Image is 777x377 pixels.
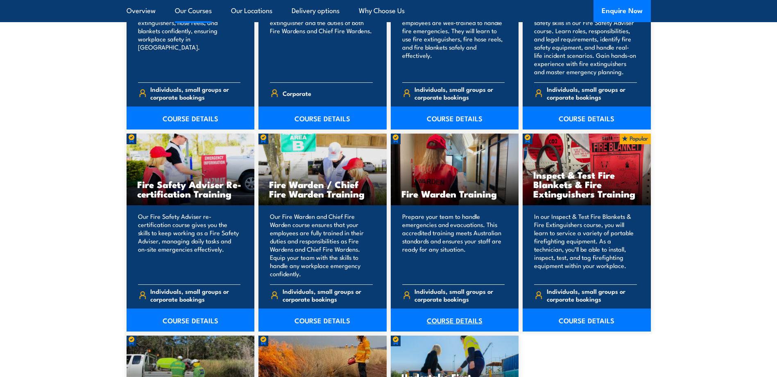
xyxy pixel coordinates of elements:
span: Individuals, small groups or corporate bookings [283,287,373,303]
a: COURSE DETAILS [258,309,387,332]
p: Prepare your team to handle emergencies and evacuations. This accredited training meets Australia... [402,212,505,278]
span: Individuals, small groups or corporate bookings [415,287,505,303]
h3: Fire Warden Training [401,189,508,198]
a: COURSE DETAILS [391,309,519,332]
a: COURSE DETAILS [391,107,519,129]
p: Our Fire Warden and Chief Fire Warden course ensures that your employees are fully trained in the... [270,212,373,278]
p: Train your team in essential fire safety. Learn to use fire extinguishers, hose reels, and blanke... [138,2,241,76]
span: Individuals, small groups or corporate bookings [415,85,505,101]
a: COURSE DETAILS [523,107,651,129]
a: COURSE DETAILS [258,107,387,129]
p: Our Fire Safety Adviser re-certification course gives you the skills to keep working as a Fire Sa... [138,212,241,278]
h3: Fire Safety Adviser Re-certification Training [137,179,244,198]
h3: Inspect & Test Fire Blankets & Fire Extinguishers Training [533,170,640,198]
a: COURSE DETAILS [127,309,255,332]
span: Individuals, small groups or corporate bookings [547,85,637,101]
p: In our Inspect & Test Fire Blankets & Fire Extinguishers course, you will learn to service a vari... [534,212,637,278]
a: COURSE DETAILS [127,107,255,129]
p: Our Fire Combo Awareness Day includes training on how to use a fire extinguisher and the duties o... [270,2,373,76]
p: Our Fire Extinguisher and Fire Warden course will ensure your employees are well-trained to handl... [402,2,505,76]
span: Individuals, small groups or corporate bookings [547,287,637,303]
a: COURSE DETAILS [523,309,651,332]
span: Corporate [283,87,311,100]
span: Individuals, small groups or corporate bookings [150,85,240,101]
p: Equip your team in [GEOGRAPHIC_DATA] with key fire safety skills in our Fire Safety Adviser cours... [534,2,637,76]
span: Individuals, small groups or corporate bookings [150,287,240,303]
h3: Fire Warden / Chief Fire Warden Training [269,179,376,198]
